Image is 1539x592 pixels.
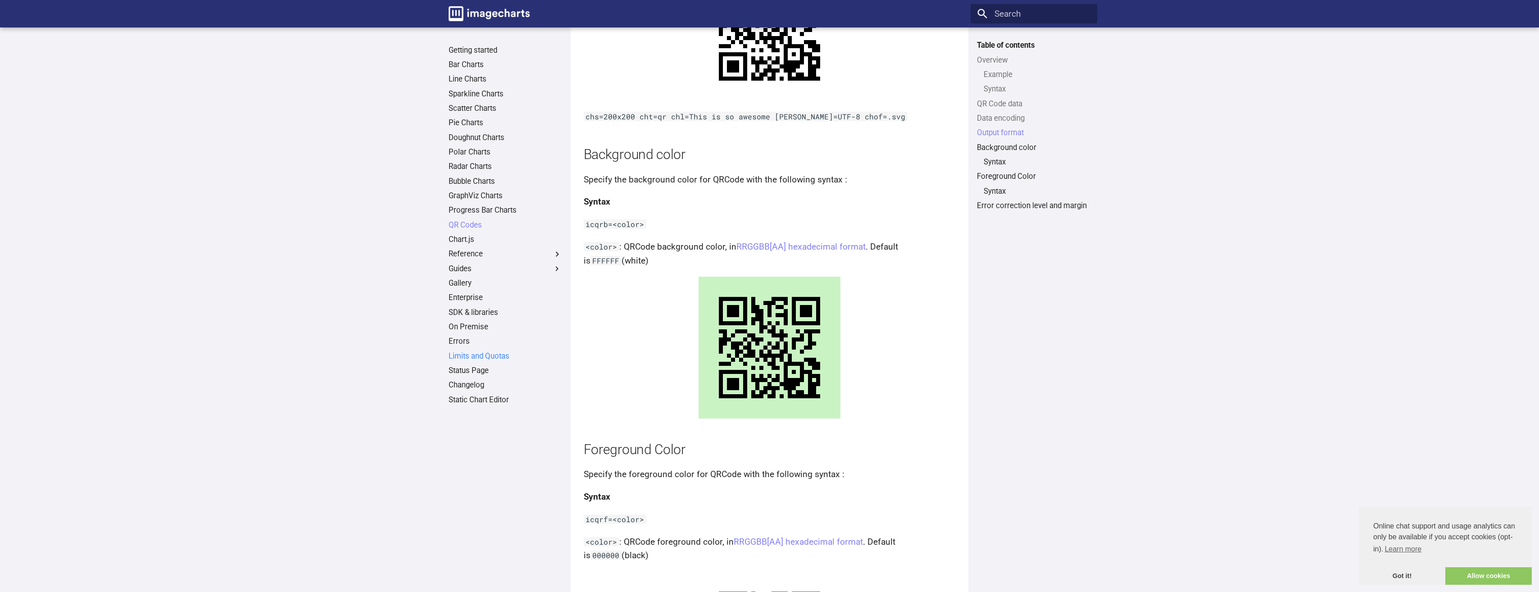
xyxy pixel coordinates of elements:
a: Pie Charts [449,118,562,128]
img: chart [699,277,840,419]
img: logo [449,6,530,21]
h2: Foreground Color [584,440,956,459]
a: Overview [977,55,1090,65]
label: Table of contents [971,41,1097,50]
label: Guides [449,264,562,274]
a: dismiss cookie message [1359,567,1445,585]
a: Changelog [449,380,562,390]
code: chs=200x200 cht=qr chl=This is so awesome [PERSON_NAME]=UTF-8 chof=.svg [584,112,908,121]
a: Syntax [984,157,1091,167]
a: Radar Charts [449,162,562,172]
a: Syntax [984,187,1091,196]
a: RRGGBB[AA] hexadecimal format [734,537,863,547]
a: QR Code data [977,99,1090,109]
a: Errors [449,337,562,346]
code: icqrf=<color> [584,515,647,524]
a: Foreground Color [977,172,1090,182]
p: : QRCode background color, in . Default is (white) [584,240,956,268]
a: Sparkline Charts [449,89,562,99]
h4: Syntax [584,490,956,504]
a: Bubble Charts [449,177,562,187]
a: Output format [977,128,1090,138]
a: Status Page [449,366,562,376]
a: Image-Charts documentation [444,2,534,26]
a: GraphViz Charts [449,191,562,201]
nav: Background color [977,157,1090,167]
a: Background color [977,143,1090,153]
code: <color> [584,242,620,251]
code: icqrb=<color> [584,219,647,229]
a: Polar Charts [449,147,562,157]
a: Doughnut Charts [449,133,562,143]
a: Example [984,70,1091,80]
a: Scatter Charts [449,104,562,114]
a: Enterprise [449,293,562,303]
code: 000000 [590,551,622,560]
nav: Overview [977,70,1090,94]
h4: Syntax [584,195,956,209]
a: SDK & libraries [449,308,562,318]
a: Error correction level and margin [977,201,1090,211]
a: Static Chart Editor [449,395,562,405]
span: Online chat support and usage analytics can only be available if you accept cookies (opt-in). [1373,521,1517,556]
a: Chart.js [449,235,562,245]
code: <color> [584,537,620,546]
a: Line Charts [449,74,562,84]
a: Bar Charts [449,60,562,70]
a: allow cookies [1445,567,1532,585]
code: FFFFFF [590,256,622,265]
input: Search [971,4,1097,23]
div: cookieconsent [1359,506,1532,585]
p: Specify the foreground color for QRCode with the following syntax : [584,468,956,482]
a: Data encoding [977,114,1090,123]
a: Limits and Quotas [449,351,562,361]
a: Progress Bar Charts [449,205,562,215]
p: Specify the background color for QRCode with the following syntax : [584,173,956,187]
h2: Background color [584,145,956,164]
nav: Table of contents [971,41,1097,210]
nav: Foreground Color [977,187,1090,196]
label: Reference [449,249,562,259]
a: QR Codes [449,220,562,230]
a: Syntax [984,84,1091,94]
p: : QRCode foreground color, in . Default is (black) [584,535,956,563]
a: RRGGBB[AA] hexadecimal format [736,241,866,252]
a: On Premise [449,322,562,332]
a: Getting started [449,46,562,55]
a: learn more about cookies [1383,542,1423,556]
a: Gallery [449,278,562,288]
